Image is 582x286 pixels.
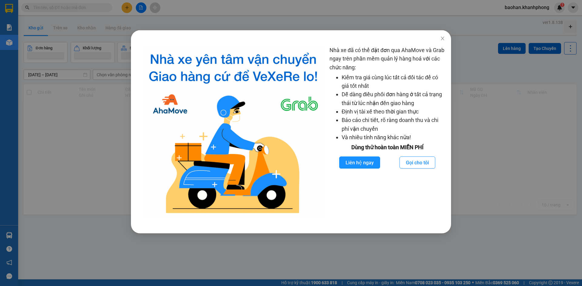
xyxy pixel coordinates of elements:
[329,143,445,152] div: Dùng thử hoàn toàn MIỄN PHÍ
[342,107,445,116] li: Định vị tài xế theo thời gian thực
[406,159,429,166] span: Gọi cho tôi
[342,73,445,90] li: Kiểm tra giá cùng lúc tất cả đối tác để có giá tốt nhất
[440,36,445,41] span: close
[342,90,445,107] li: Dễ dàng điều phối đơn hàng ở tất cả trạng thái từ lúc nhận đến giao hàng
[434,30,451,47] button: Close
[342,116,445,133] li: Báo cáo chi tiết, rõ ràng doanh thu và chi phí vận chuyển
[339,156,380,169] button: Liên hệ ngay
[142,46,325,218] img: logo
[342,133,445,142] li: Và nhiều tính năng khác nữa!
[329,46,445,218] div: Nhà xe đã có thể đặt đơn qua AhaMove và Grab ngay trên phần mềm quản lý hàng hoá với các chức năng:
[346,159,374,166] span: Liên hệ ngay
[400,156,435,169] button: Gọi cho tôi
